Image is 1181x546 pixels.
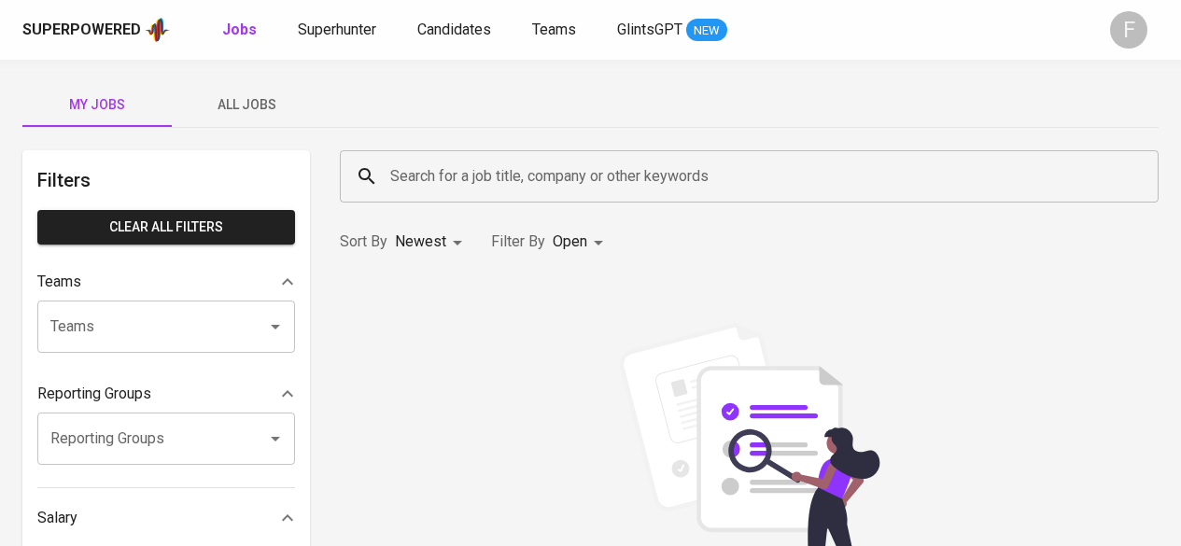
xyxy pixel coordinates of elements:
a: Candidates [417,19,495,42]
button: Clear All filters [37,210,295,245]
p: Salary [37,507,77,529]
div: Reporting Groups [37,375,295,413]
p: Reporting Groups [37,383,151,405]
b: Jobs [222,21,257,38]
button: Open [262,314,288,340]
span: Superhunter [298,21,376,38]
p: Teams [37,271,81,293]
span: All Jobs [183,93,310,117]
span: Open [553,232,587,250]
h6: Filters [37,165,295,195]
p: Filter By [491,231,545,253]
a: Superpoweredapp logo [22,16,170,44]
div: Superpowered [22,20,141,41]
span: Candidates [417,21,491,38]
a: Jobs [222,19,260,42]
a: GlintsGPT NEW [617,19,727,42]
img: app logo [145,16,170,44]
div: Open [553,225,610,259]
div: Salary [37,499,295,537]
span: GlintsGPT [617,21,682,38]
div: Newest [395,225,469,259]
div: F [1110,11,1147,49]
span: NEW [686,21,727,40]
span: Clear All filters [52,216,280,239]
a: Superhunter [298,19,380,42]
p: Newest [395,231,446,253]
span: Teams [532,21,576,38]
div: Teams [37,263,295,301]
a: Teams [532,19,580,42]
button: Open [262,426,288,452]
p: Sort By [340,231,387,253]
span: My Jobs [34,93,161,117]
